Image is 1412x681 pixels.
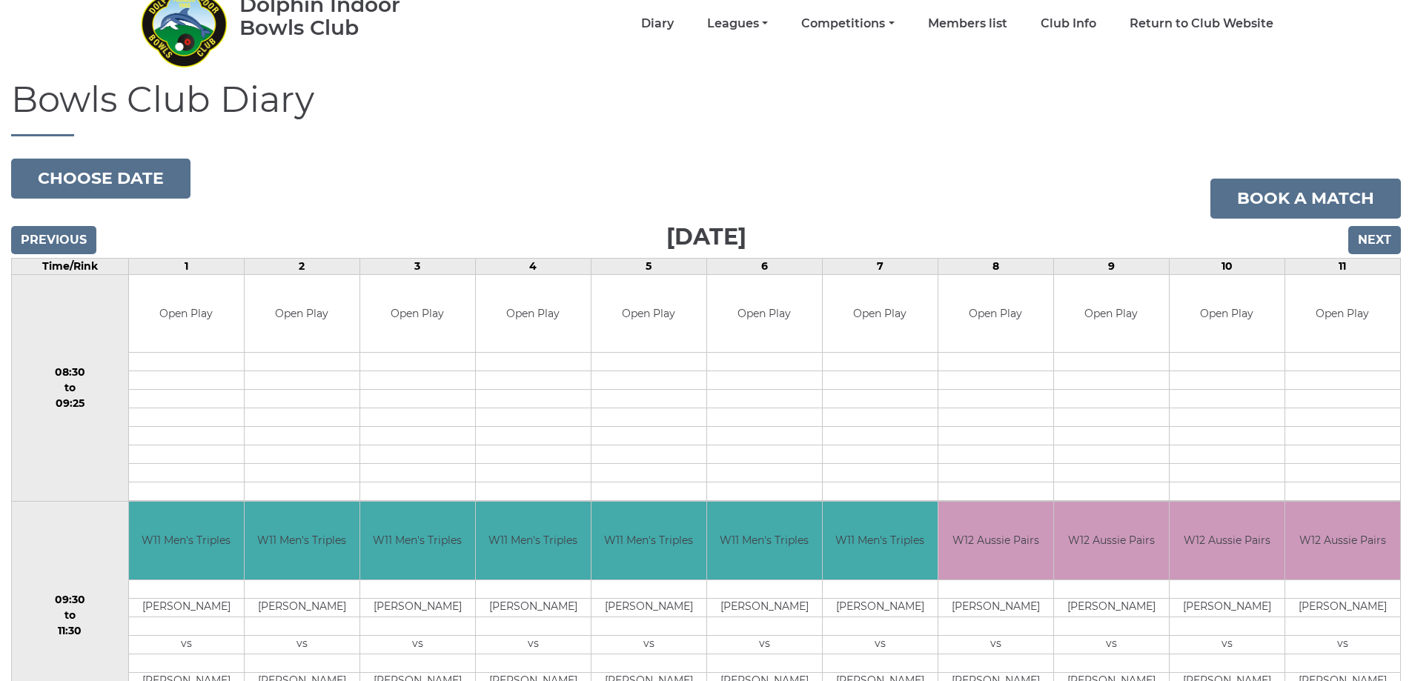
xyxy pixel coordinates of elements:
[822,258,938,274] td: 7
[1170,635,1285,654] td: vs
[244,258,359,274] td: 2
[129,502,244,579] td: W11 Men's Triples
[928,16,1007,32] a: Members list
[129,275,244,353] td: Open Play
[1170,502,1285,579] td: W12 Aussie Pairs
[476,275,591,353] td: Open Play
[706,258,822,274] td: 6
[129,635,244,654] td: vs
[938,275,1053,353] td: Open Play
[591,635,706,654] td: vs
[707,635,822,654] td: vs
[938,635,1053,654] td: vs
[360,598,475,617] td: [PERSON_NAME]
[938,502,1053,579] td: W12 Aussie Pairs
[1285,258,1400,274] td: 11
[1285,598,1400,617] td: [PERSON_NAME]
[1054,275,1169,353] td: Open Play
[245,275,359,353] td: Open Play
[1285,502,1400,579] td: W12 Aussie Pairs
[938,258,1053,274] td: 8
[823,598,938,617] td: [PERSON_NAME]
[591,502,706,579] td: W11 Men's Triples
[245,502,359,579] td: W11 Men's Triples
[591,258,706,274] td: 5
[1285,275,1400,353] td: Open Play
[823,275,938,353] td: Open Play
[1285,635,1400,654] td: vs
[1210,179,1401,219] a: Book a match
[591,275,706,353] td: Open Play
[245,635,359,654] td: vs
[129,598,244,617] td: [PERSON_NAME]
[12,274,129,502] td: 08:30 to 09:25
[1169,258,1285,274] td: 10
[1053,258,1169,274] td: 9
[11,226,96,254] input: Previous
[1130,16,1273,32] a: Return to Club Website
[707,275,822,353] td: Open Play
[1054,502,1169,579] td: W12 Aussie Pairs
[11,80,1401,136] h1: Bowls Club Diary
[707,502,822,579] td: W11 Men's Triples
[1170,275,1285,353] td: Open Play
[1041,16,1096,32] a: Club Info
[591,598,706,617] td: [PERSON_NAME]
[476,502,591,579] td: W11 Men's Triples
[823,635,938,654] td: vs
[707,598,822,617] td: [PERSON_NAME]
[823,502,938,579] td: W11 Men's Triples
[1348,226,1401,254] input: Next
[707,16,768,32] a: Leagues
[245,598,359,617] td: [PERSON_NAME]
[11,159,190,199] button: Choose date
[360,635,475,654] td: vs
[476,635,591,654] td: vs
[801,16,894,32] a: Competitions
[360,275,475,353] td: Open Play
[938,598,1053,617] td: [PERSON_NAME]
[1054,598,1169,617] td: [PERSON_NAME]
[12,258,129,274] td: Time/Rink
[1170,598,1285,617] td: [PERSON_NAME]
[128,258,244,274] td: 1
[1054,635,1169,654] td: vs
[476,598,591,617] td: [PERSON_NAME]
[359,258,475,274] td: 3
[360,502,475,579] td: W11 Men's Triples
[475,258,591,274] td: 4
[641,16,674,32] a: Diary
